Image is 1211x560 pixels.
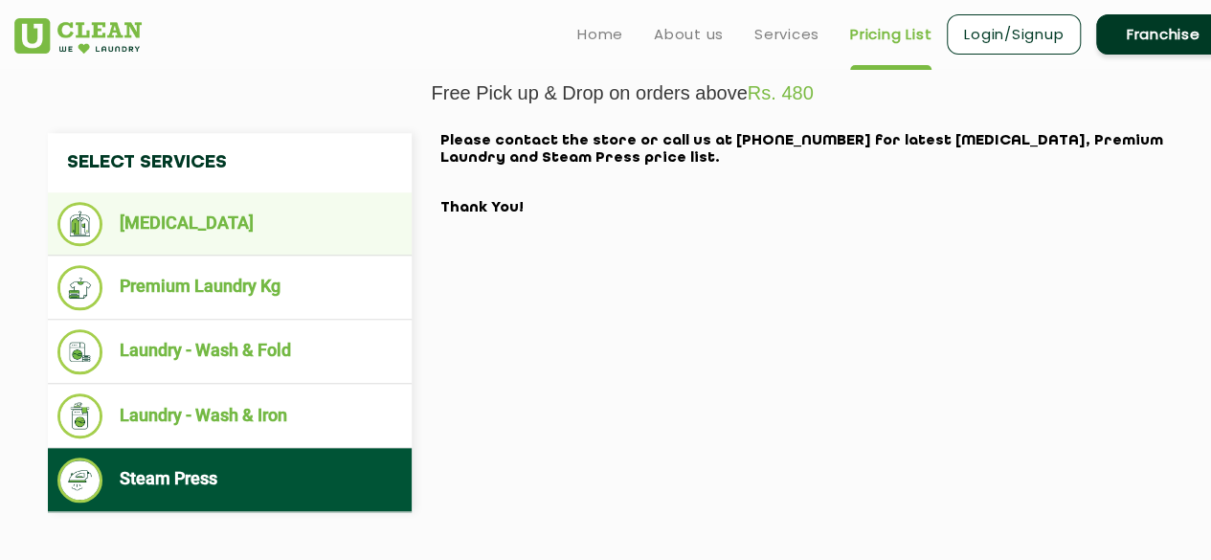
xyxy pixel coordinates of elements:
img: Steam Press [57,458,102,503]
img: Laundry - Wash & Iron [57,393,102,438]
li: Laundry - Wash & Iron [57,393,402,438]
a: Login/Signup [947,14,1081,55]
img: Laundry - Wash & Fold [57,329,102,374]
img: Dry Cleaning [57,202,102,246]
h4: Select Services [48,133,412,192]
h2: Please contact the store or call us at [PHONE_NUMBER] for latest [MEDICAL_DATA], Premium Laundry ... [440,133,1197,217]
li: [MEDICAL_DATA] [57,202,402,246]
a: Home [577,23,623,46]
li: Premium Laundry Kg [57,265,402,310]
img: Premium Laundry Kg [57,265,102,310]
li: Laundry - Wash & Fold [57,329,402,374]
img: UClean Laundry and Dry Cleaning [14,18,142,54]
a: About us [654,23,724,46]
a: Pricing List [850,23,931,46]
span: Rs. 480 [748,82,814,103]
li: Steam Press [57,458,402,503]
a: Services [754,23,819,46]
